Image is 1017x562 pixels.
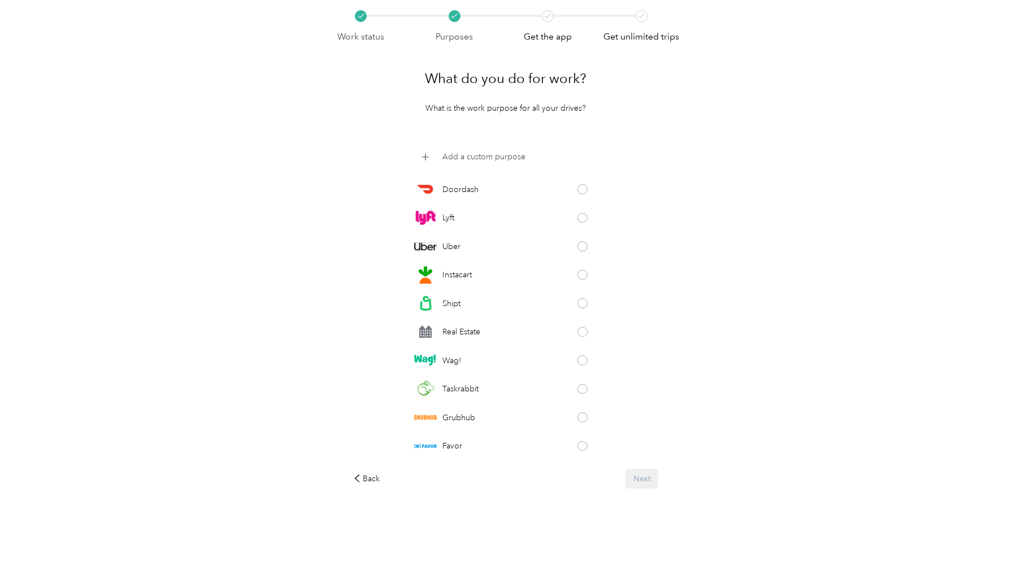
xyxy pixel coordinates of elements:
p: Lyft [442,212,454,224]
p: Taskrabbit [442,383,479,395]
h1: What do you do for work? [425,65,586,92]
p: Get unlimited trips [603,30,679,44]
p: Uber [442,241,460,252]
p: Shipt [442,298,460,310]
p: Add a custom purpose [442,151,525,163]
p: Work status [337,30,384,44]
p: Grubhub [442,412,475,424]
p: Doordash [442,184,479,195]
p: Purposes [436,30,473,44]
p: Wag! [442,355,461,367]
p: Instacart [442,269,472,281]
p: What is the work purpose for all your drives? [425,102,586,114]
p: Favor [442,440,462,452]
iframe: Everlance-gr Chat Button Frame [954,499,1017,562]
p: Get the app [524,30,572,44]
div: Back [353,473,380,485]
p: Real Estate [442,326,480,338]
